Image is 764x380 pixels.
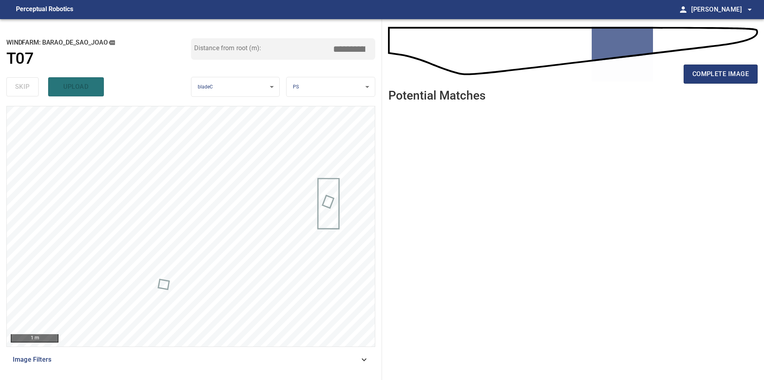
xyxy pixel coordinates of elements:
figcaption: Perceptual Robotics [16,3,73,16]
span: complete image [692,69,749,80]
button: copy message details [107,38,116,47]
button: complete image [684,65,758,84]
button: [PERSON_NAME] [688,2,754,18]
span: person [678,5,688,14]
h1: T07 [6,49,33,68]
span: PS [293,84,299,90]
div: PS [286,77,375,97]
div: Image Filters [6,350,375,369]
span: arrow_drop_down [745,5,754,14]
span: bladeC [198,84,213,90]
span: [PERSON_NAME] [691,4,754,15]
label: Distance from root (m): [194,45,261,51]
h2: Potential Matches [388,89,485,102]
div: bladeC [191,77,280,97]
span: Image Filters [13,355,359,364]
h2: windfarm: Barao_de_Sao_Joao [6,38,191,47]
a: T07 [6,49,191,68]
